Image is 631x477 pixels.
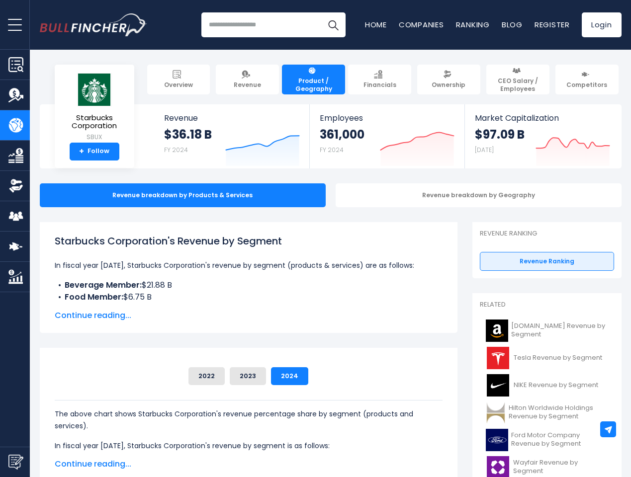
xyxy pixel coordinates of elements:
small: [DATE] [475,146,494,154]
a: Revenue $36.18 B FY 2024 [154,104,310,168]
span: CEO Salary / Employees [491,77,545,92]
p: Revenue Ranking [480,230,614,238]
a: Companies [399,19,444,30]
span: Product / Geography [286,77,341,92]
a: Ford Motor Company Revenue by Segment [480,426,614,454]
span: Revenue [164,113,300,123]
img: F logo [486,429,508,451]
span: Wayfair Revenue by Segment [513,459,608,476]
img: NKE logo [486,374,511,397]
p: The above chart shows Starbucks Corporation's revenue percentage share by segment (products and s... [55,408,443,432]
button: 2024 [271,367,308,385]
button: 2023 [230,367,266,385]
strong: 361,000 [320,127,364,142]
button: Search [321,12,346,37]
span: Continue reading... [55,310,443,321]
div: Revenue breakdown by Geography [336,183,622,207]
small: SBUX [63,133,126,142]
a: Overview [147,65,210,94]
span: Ford Motor Company Revenue by Segment [511,431,608,448]
span: Starbucks Corporation [63,114,126,130]
a: Market Capitalization $97.09 B [DATE] [465,104,620,168]
a: Financials [348,65,411,94]
span: Tesla Revenue by Segment [514,354,602,362]
a: [DOMAIN_NAME] Revenue by Segment [480,317,614,344]
a: Product / Geography [282,65,345,94]
h1: Starbucks Corporation's Revenue by Segment [55,234,443,248]
a: Tesla Revenue by Segment [480,344,614,372]
div: Revenue breakdown by Products & Services [40,183,326,207]
p: In fiscal year [DATE], Starbucks Corporation's revenue by segment is as follows: [55,440,443,452]
a: NIKE Revenue by Segment [480,372,614,399]
strong: $36.18 B [164,127,212,142]
strong: + [79,147,84,156]
p: Related [480,301,614,309]
a: Employees 361,000 FY 2024 [310,104,464,168]
span: Hilton Worldwide Holdings Revenue by Segment [509,404,608,421]
a: +Follow [70,143,119,160]
li: $21.88 B [55,279,443,291]
span: [DOMAIN_NAME] Revenue by Segment [511,322,608,339]
a: Blog [502,19,523,30]
a: Ranking [456,19,490,30]
p: In fiscal year [DATE], Starbucks Corporation's revenue by segment (products & services) are as fo... [55,259,443,271]
li: $6.75 B [55,291,443,303]
img: TSLA logo [486,347,511,369]
span: Overview [164,81,193,89]
button: 2022 [188,367,225,385]
img: AMZN logo [486,319,508,342]
a: Home [365,19,387,30]
a: Login [582,12,622,37]
a: Revenue Ranking [480,252,614,271]
a: Go to homepage [40,13,147,36]
a: Register [535,19,570,30]
b: Food Member: [65,291,123,303]
small: FY 2024 [164,146,188,154]
a: Starbucks Corporation SBUX [62,73,127,143]
span: Employees [320,113,454,123]
span: NIKE Revenue by Segment [514,381,598,390]
a: Hilton Worldwide Holdings Revenue by Segment [480,399,614,426]
small: FY 2024 [320,146,344,154]
strong: $97.09 B [475,127,525,142]
span: Ownership [432,81,465,89]
a: Ownership [417,65,480,94]
a: CEO Salary / Employees [486,65,549,94]
img: Bullfincher logo [40,13,147,36]
span: Market Capitalization [475,113,610,123]
img: HLT logo [486,401,506,424]
b: Beverage Member: [65,279,142,291]
span: Financials [363,81,396,89]
a: Revenue [216,65,279,94]
span: Competitors [566,81,607,89]
span: Continue reading... [55,458,443,470]
a: Competitors [555,65,619,94]
img: Ownership [8,178,23,193]
span: Revenue [234,81,261,89]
